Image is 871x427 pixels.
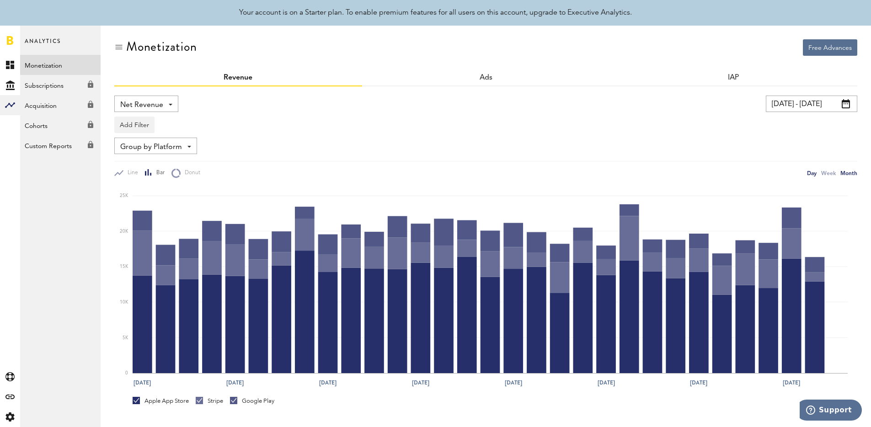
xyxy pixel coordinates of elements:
[20,75,101,95] a: Subscriptions
[821,168,836,178] div: Week
[783,379,800,387] text: [DATE]
[728,74,739,81] a: IAP
[224,74,252,81] a: Revenue
[800,400,862,422] iframe: Opens a widget where you can find more information
[239,7,632,18] div: Your account is on a Starter plan. To enable premium features for all users on this account, upgr...
[807,168,817,178] div: Day
[120,193,128,198] text: 25K
[120,97,163,113] span: Net Revenue
[690,379,707,387] text: [DATE]
[480,74,492,81] a: Ads
[120,300,128,304] text: 10K
[134,379,151,387] text: [DATE]
[226,379,244,387] text: [DATE]
[120,265,128,269] text: 15K
[20,95,101,115] a: Acquisition
[123,169,138,177] span: Line
[126,39,197,54] div: Monetization
[120,229,128,234] text: 20K
[505,379,522,387] text: [DATE]
[196,397,223,405] div: Stripe
[598,379,615,387] text: [DATE]
[133,397,189,405] div: Apple App Store
[803,39,857,56] button: Free Advances
[120,139,182,155] span: Group by Platform
[319,379,337,387] text: [DATE]
[20,135,101,155] a: Custom Reports
[25,36,61,55] span: Analytics
[181,169,200,177] span: Donut
[123,336,128,340] text: 5K
[114,117,155,133] button: Add Filter
[125,371,128,375] text: 0
[20,55,101,75] a: Monetization
[152,169,165,177] span: Bar
[840,168,857,178] div: Month
[20,115,101,135] a: Cohorts
[230,397,274,405] div: Google Play
[412,379,429,387] text: [DATE]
